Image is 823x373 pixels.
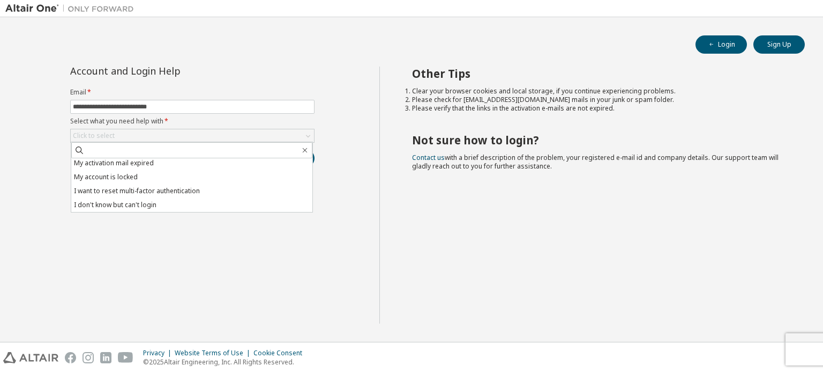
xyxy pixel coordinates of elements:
span: with a brief description of the problem, your registered e-mail id and company details. Our suppo... [412,153,779,171]
img: facebook.svg [65,352,76,363]
h2: Not sure how to login? [412,133,786,147]
div: Privacy [143,349,175,357]
p: © 2025 Altair Engineering, Inc. All Rights Reserved. [143,357,309,367]
button: Sign Up [753,35,805,54]
div: Click to select [71,129,314,142]
li: My activation mail expired [71,156,312,170]
div: Website Terms of Use [175,349,253,357]
div: Click to select [73,131,115,140]
li: Please check for [EMAIL_ADDRESS][DOMAIN_NAME] mails in your junk or spam folder. [412,96,786,104]
label: Select what you need help with [70,117,315,126]
li: Please verify that the links in the activation e-mails are not expired. [412,104,786,113]
a: Contact us [412,153,445,162]
img: altair_logo.svg [3,352,58,363]
img: Altair One [5,3,139,14]
img: linkedin.svg [100,352,111,363]
label: Email [70,88,315,97]
img: instagram.svg [83,352,94,363]
h2: Other Tips [412,67,786,81]
div: Account and Login Help [70,67,266,75]
img: youtube.svg [118,352,133,363]
div: Cookie Consent [253,349,309,357]
button: Login [695,35,747,54]
li: Clear your browser cookies and local storage, if you continue experiencing problems. [412,87,786,96]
